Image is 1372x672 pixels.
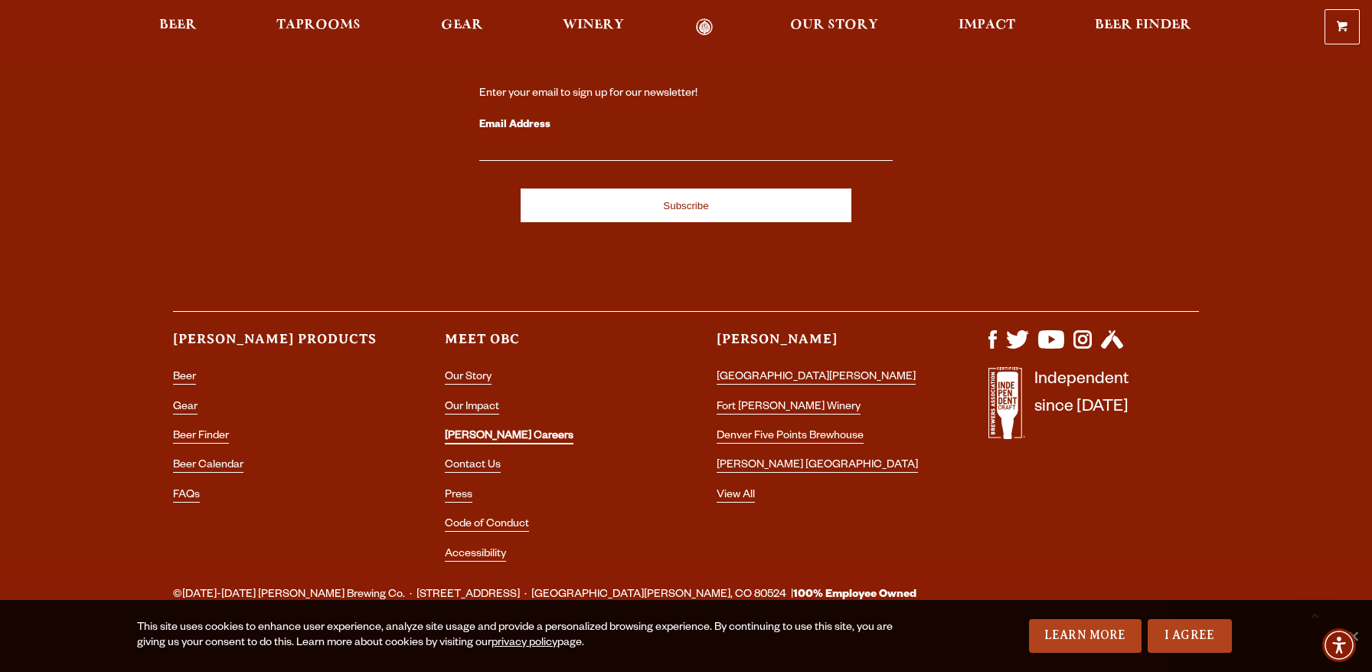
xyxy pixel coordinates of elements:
[1034,367,1129,447] p: Independent since [DATE]
[717,330,927,362] h3: [PERSON_NAME]
[445,372,492,385] a: Our Story
[790,19,878,31] span: Our Story
[717,490,755,503] a: View All
[1085,18,1201,36] a: Beer Finder
[445,490,472,503] a: Press
[276,19,361,31] span: Taprooms
[445,402,499,415] a: Our Impact
[1101,341,1123,353] a: Visit us on Untappd
[959,19,1015,31] span: Impact
[173,460,243,473] a: Beer Calendar
[159,19,197,31] span: Beer
[553,18,634,36] a: Winery
[479,116,893,136] label: Email Address
[479,87,893,102] div: Enter your email to sign up for our newsletter!
[1038,341,1064,353] a: Visit us on YouTube
[445,460,501,473] a: Contact Us
[780,18,888,36] a: Our Story
[717,431,864,444] a: Denver Five Points Brewhouse
[173,402,198,415] a: Gear
[137,621,914,651] div: This site uses cookies to enhance user experience, analyze site usage and provide a personalized ...
[173,585,916,605] span: ©[DATE]-[DATE] [PERSON_NAME] Brewing Co. · [STREET_ADDRESS] · [GEOGRAPHIC_DATA][PERSON_NAME], CO ...
[149,18,207,36] a: Beer
[949,18,1025,36] a: Impact
[445,549,506,562] a: Accessibility
[1095,19,1191,31] span: Beer Finder
[675,18,733,36] a: Odell Home
[521,188,851,222] input: Subscribe
[431,18,493,36] a: Gear
[1073,341,1092,353] a: Visit us on Instagram
[1322,628,1356,662] div: Accessibility Menu
[441,19,483,31] span: Gear
[1029,619,1142,653] a: Learn More
[445,330,655,362] h3: Meet OBC
[445,519,529,532] a: Code of Conduct
[1295,595,1334,634] a: Scroll to top
[173,330,384,362] h3: [PERSON_NAME] Products
[266,18,371,36] a: Taprooms
[1148,619,1232,653] a: I Agree
[563,19,624,31] span: Winery
[173,372,196,385] a: Beer
[173,431,229,444] a: Beer Finder
[717,402,861,415] a: Fort [PERSON_NAME] Winery
[988,341,997,353] a: Visit us on Facebook
[173,490,200,503] a: FAQs
[793,589,916,602] strong: 100% Employee Owned
[445,431,573,444] a: [PERSON_NAME] Careers
[717,460,918,473] a: [PERSON_NAME] [GEOGRAPHIC_DATA]
[717,372,916,385] a: [GEOGRAPHIC_DATA][PERSON_NAME]
[492,638,557,650] a: privacy policy
[1006,341,1029,353] a: Visit us on X (formerly Twitter)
